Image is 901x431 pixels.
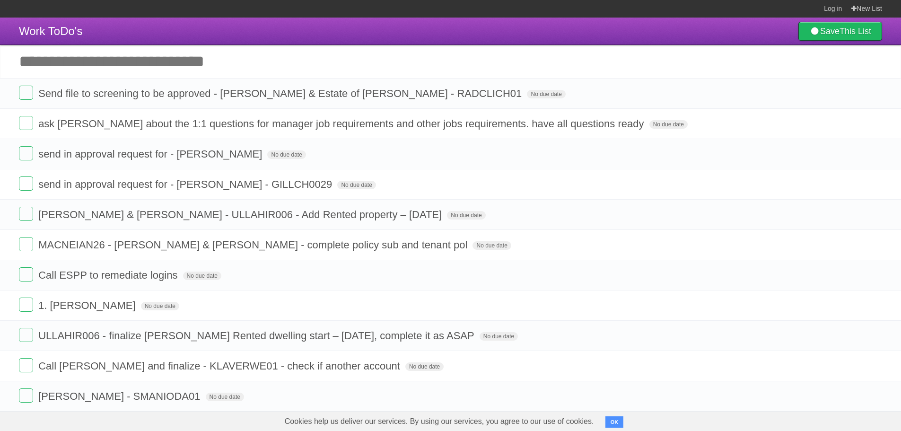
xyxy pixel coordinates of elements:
span: No due date [480,332,518,341]
label: Done [19,328,33,342]
b: This List [840,26,871,36]
span: 1. [PERSON_NAME] [38,299,138,311]
span: No due date [183,272,221,280]
label: Done [19,358,33,372]
span: [PERSON_NAME] & [PERSON_NAME] - ULLAHIR006 - Add Rented property – [DATE] [38,209,444,220]
a: SaveThis List [798,22,882,41]
span: No due date [472,241,511,250]
label: Done [19,86,33,100]
span: No due date [337,181,376,189]
label: Done [19,176,33,191]
span: send in approval request for - [PERSON_NAME] [38,148,264,160]
span: Send file to screening to be approved - [PERSON_NAME] & Estate of [PERSON_NAME] - RADCLICH01 [38,88,524,99]
span: Call ESPP to remediate logins [38,269,180,281]
label: Done [19,267,33,281]
span: send in approval request for - [PERSON_NAME] - GILLCH0029 [38,178,334,190]
span: No due date [267,150,306,159]
span: Call [PERSON_NAME] and finalize - KLAVERWE01 - check if another account [38,360,402,372]
span: No due date [206,393,244,401]
label: Done [19,146,33,160]
span: No due date [649,120,688,129]
span: No due date [527,90,565,98]
span: No due date [141,302,179,310]
span: ULLAHIR006 - finalize [PERSON_NAME] Rented dwelling start – [DATE], complete it as ASAP [38,330,477,342]
span: ask [PERSON_NAME] about the 1:1 questions for manager job requirements and other jobs requirement... [38,118,646,130]
label: Done [19,388,33,403]
label: Done [19,207,33,221]
label: Done [19,298,33,312]
span: MACNEIAN26 - [PERSON_NAME] & [PERSON_NAME] - complete policy sub and tenant pol [38,239,470,251]
label: Done [19,237,33,251]
span: No due date [447,211,485,220]
button: OK [605,416,624,428]
span: No due date [405,362,444,371]
span: Cookies help us deliver our services. By using our services, you agree to our use of cookies. [275,412,604,431]
span: Work ToDo's [19,25,82,37]
label: Done [19,116,33,130]
span: [PERSON_NAME] - SMANIODA01 [38,390,202,402]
